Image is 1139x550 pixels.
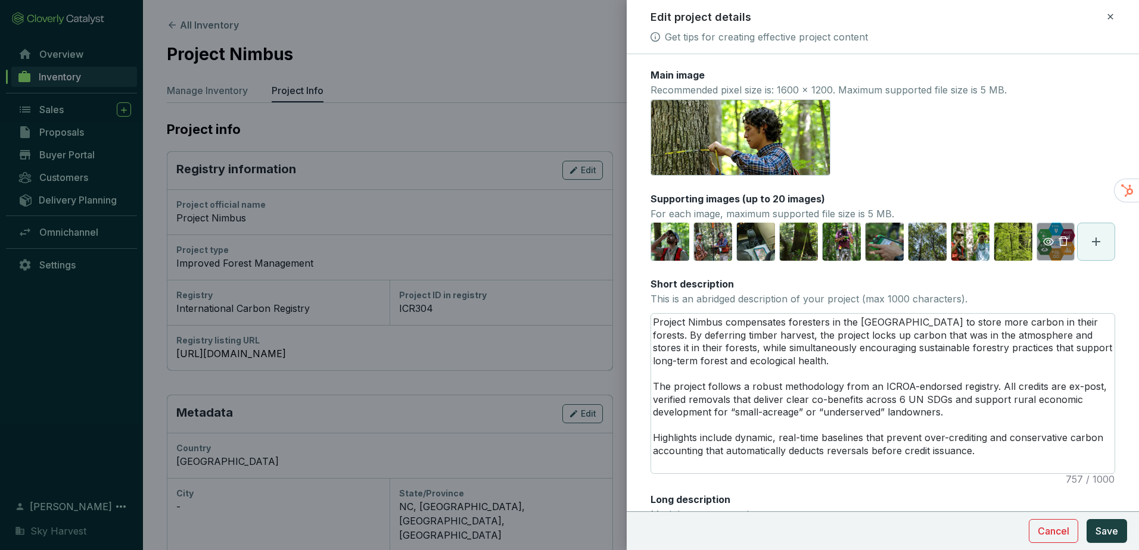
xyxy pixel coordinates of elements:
[1043,236,1054,247] span: eye
[665,30,868,44] a: Get tips for creating effective project content
[651,508,699,520] a: Markdown
[866,223,904,261] img: https://imagedelivery.net/OeX1-Pzk5r51De534GGSBA/prod/supply/projects/0d9adeee69fe406fbddcefd7993...
[994,223,1032,261] img: https://imagedelivery.net/OeX1-Pzk5r51De534GGSBA/prod/supply/projects/0d9adeee69fe406fbddcefd7993...
[651,508,751,520] span: supported.
[651,208,894,221] p: For each image, maximum supported file size is 5 MB.
[651,192,825,205] label: Supporting images (up to 20 images)
[1087,519,1127,543] button: Save
[823,223,861,261] img: https://imagedelivery.net/OeX1-Pzk5r51De534GGSBA/prod/supply/projects/0d9adeee69fe406fbddcefd7993...
[651,10,751,25] h2: Edit project details
[1038,524,1069,538] span: Cancel
[1058,236,1069,246] span: delete
[737,223,775,261] img: https://imagedelivery.net/OeX1-Pzk5r51De534GGSBA/prod/supply/projects/0d9adeee69fe406fbddcefd7993...
[651,314,1115,473] textarea: Project Nimbus compensates foresters in the [GEOGRAPHIC_DATA] to store more carbon in their fores...
[1096,524,1118,538] span: Save
[780,223,818,261] img: https://imagedelivery.net/OeX1-Pzk5r51De534GGSBA/prod/supply/projects/0d9adeee69fe406fbddcefd7993...
[651,293,967,306] p: This is an abridged description of your project (max 1000 characters).
[694,223,732,261] img: https://imagedelivery.net/OeX1-Pzk5r51De534GGSBA/prod/supply/projects/0d9adeee69fe406fbddcefd7993...
[1056,235,1070,249] button: delete
[651,493,730,506] label: Long description
[651,68,705,82] label: Main image
[1037,223,1075,261] img: https://imagedelivery.net/OeX1-Pzk5r51De534GGSBA/prod/supply/projects/0d9adeee69fe406fbddcefd7993...
[951,223,989,261] img: https://imagedelivery.net/OeX1-Pzk5r51De534GGSBA/prod/supply/projects/0d9adeee69fe406fbddcefd7993...
[1029,519,1078,543] button: Cancel
[651,223,689,261] img: https://imagedelivery.net/OeX1-Pzk5r51De534GGSBA/prod/supply/projects/0d9adeee69fe406fbddcefd7993...
[651,277,734,290] label: Short description
[651,84,1007,97] p: Recommended pixel size is: 1600 x 1200. Maximum supported file size is 5 MB.
[1041,236,1056,247] a: eye
[908,223,947,261] img: https://imagedelivery.net/OeX1-Pzk5r51De534GGSBA/prod/supply/projects/0d9adeee69fe406fbddcefd7993...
